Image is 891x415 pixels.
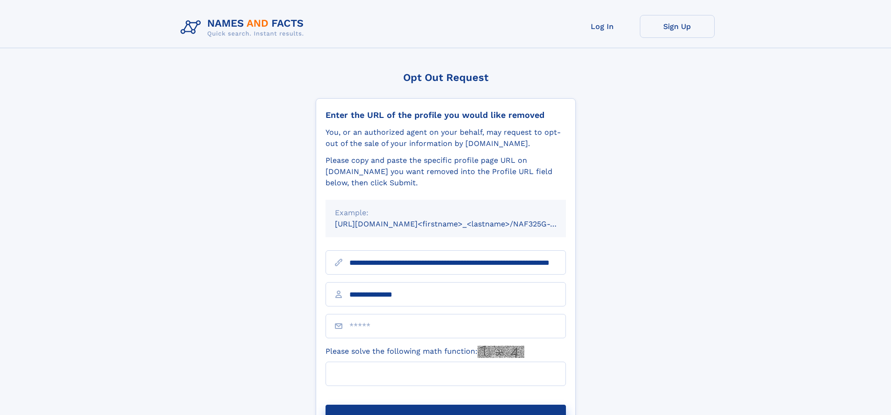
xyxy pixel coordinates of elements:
[335,207,557,218] div: Example:
[177,15,311,40] img: Logo Names and Facts
[326,127,566,149] div: You, or an authorized agent on your behalf, may request to opt-out of the sale of your informatio...
[326,110,566,120] div: Enter the URL of the profile you would like removed
[316,72,576,83] div: Opt Out Request
[335,219,584,228] small: [URL][DOMAIN_NAME]<firstname>_<lastname>/NAF325G-xxxxxxxx
[326,155,566,189] div: Please copy and paste the specific profile page URL on [DOMAIN_NAME] you want removed into the Pr...
[565,15,640,38] a: Log In
[326,346,524,358] label: Please solve the following math function:
[640,15,715,38] a: Sign Up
